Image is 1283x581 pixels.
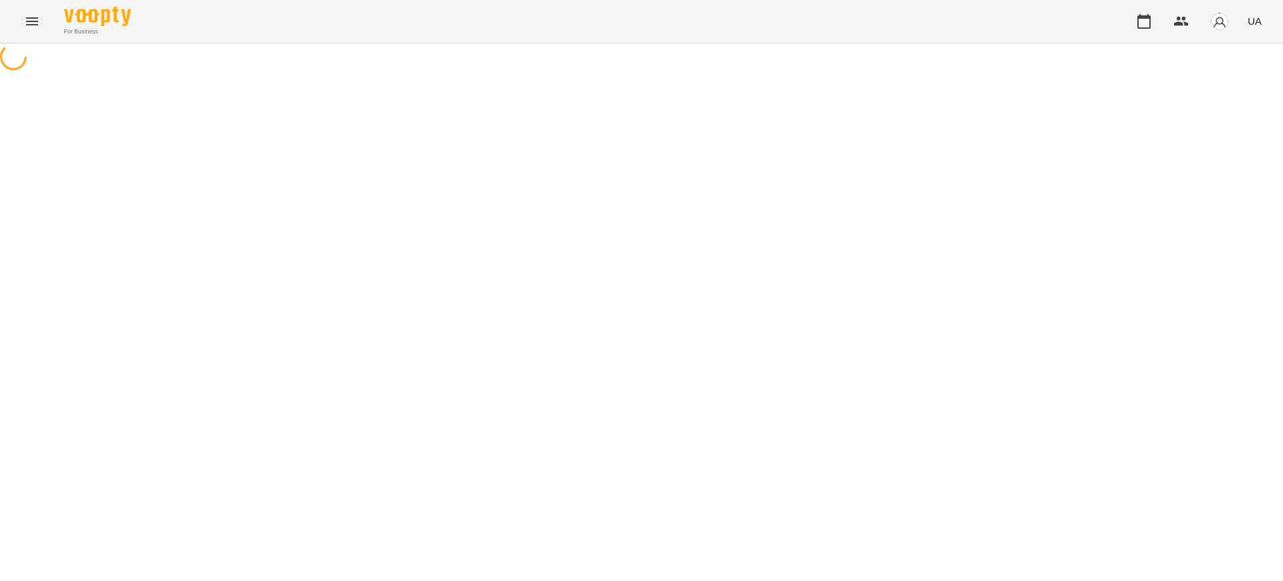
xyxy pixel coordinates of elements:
span: For Business [64,27,131,36]
img: Voopty Logo [64,7,131,26]
span: UA [1248,14,1262,28]
img: avatar_s.png [1210,12,1229,31]
button: UA [1242,9,1267,33]
button: Menu [16,5,48,37]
